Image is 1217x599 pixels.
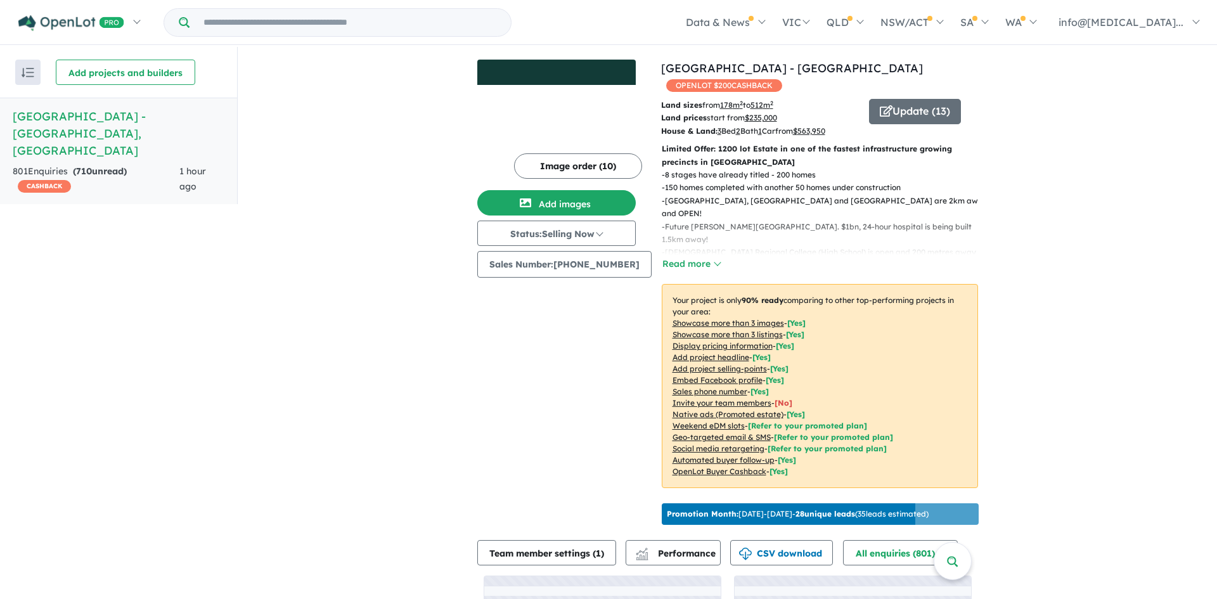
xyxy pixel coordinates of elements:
span: [Yes] [778,455,796,465]
span: [ No ] [775,398,792,408]
span: CASHBACK [18,180,71,193]
u: 2 [736,126,740,136]
u: Automated buyer follow-up [673,455,775,465]
sup: 2 [770,100,773,106]
input: Try estate name, suburb, builder or developer [192,9,508,36]
button: Sales Number:[PHONE_NUMBER] [477,251,652,278]
p: Your project is only comparing to other top-performing projects in your area: - - - - - - - - - -... [662,284,978,488]
button: Team member settings (1) [477,540,616,565]
button: Image order (10) [514,153,642,179]
span: Performance [638,548,716,559]
span: OPENLOT $ 200 CASHBACK [666,79,782,92]
img: bar-chart.svg [636,552,648,560]
span: [ Yes ] [770,364,789,373]
p: [DATE] - [DATE] - ( 35 leads estimated) [667,508,929,520]
b: 90 % ready [742,295,783,305]
button: Update (13) [869,99,961,124]
span: [Yes] [787,409,805,419]
span: to [743,100,773,110]
span: [Refer to your promoted plan] [768,444,887,453]
div: 801 Enquir ies [13,164,179,195]
span: [Refer to your promoted plan] [774,432,893,442]
u: 3 [718,126,721,136]
button: CSV download [730,540,833,565]
button: Status:Selling Now [477,221,636,246]
span: [ Yes ] [786,330,804,339]
p: - [GEOGRAPHIC_DATA], [GEOGRAPHIC_DATA] and [GEOGRAPHIC_DATA] are 2km away and OPEN! [662,195,988,221]
strong: ( unread) [73,165,127,177]
span: 710 [76,165,92,177]
u: Geo-targeted email & SMS [673,432,771,442]
span: [Refer to your promoted plan] [748,421,867,430]
u: OpenLot Buyer Cashback [673,467,766,476]
b: Land prices [661,113,707,122]
u: $ 563,950 [793,126,825,136]
span: [ Yes ] [776,341,794,351]
span: [ Yes ] [787,318,806,328]
span: [ Yes ] [752,352,771,362]
sup: 2 [740,100,743,106]
span: info@[MEDICAL_DATA]... [1059,16,1183,29]
p: start from [661,112,860,124]
p: - 150 homes completed with another 50 homes under construction [662,181,988,194]
p: - Future [PERSON_NAME][GEOGRAPHIC_DATA]. $1bn, 24-hour hospital is being built 1.5km away! [662,221,988,247]
u: 1 [758,126,762,136]
span: 1 hour ago [179,165,206,192]
b: House & Land: [661,126,718,136]
img: Openlot PRO Logo White [18,15,124,31]
button: Performance [626,540,721,565]
img: download icon [739,548,752,560]
p: - [DEMOGRAPHIC_DATA] Regional College (High School) is open and 200 metres away from the estate! ... [662,246,988,272]
button: Add projects and builders [56,60,195,85]
u: Social media retargeting [673,444,764,453]
b: Land sizes [661,100,702,110]
span: [ Yes ] [750,387,769,396]
u: Weekend eDM slots [673,421,745,430]
b: Promotion Month: [667,509,738,518]
p: Bed Bath Car from [661,125,860,138]
a: [GEOGRAPHIC_DATA] - [GEOGRAPHIC_DATA] [661,61,923,75]
u: Display pricing information [673,341,773,351]
span: 1 [596,548,601,559]
span: [Yes] [769,467,788,476]
u: 178 m [720,100,743,110]
b: 28 unique leads [795,509,855,518]
u: Showcase more than 3 images [673,318,784,328]
u: Showcase more than 3 listings [673,330,783,339]
p: Limited Offer: 1200 lot Estate in one of the fastest infrastructure growing precincts in [GEOGRAP... [662,143,978,169]
h5: [GEOGRAPHIC_DATA] - [GEOGRAPHIC_DATA] , [GEOGRAPHIC_DATA] [13,108,224,159]
u: Embed Facebook profile [673,375,763,385]
img: sort.svg [22,68,34,77]
button: All enquiries (801) [843,540,958,565]
u: Add project headline [673,352,749,362]
button: Add images [477,190,636,216]
p: from [661,99,860,112]
p: - 8 stages have already titled - 200 homes [662,169,988,181]
button: Read more [662,257,721,271]
u: Sales phone number [673,387,747,396]
u: Native ads (Promoted estate) [673,409,783,419]
u: $ 235,000 [745,113,777,122]
u: 512 m [750,100,773,110]
u: Add project selling-points [673,364,767,373]
img: line-chart.svg [636,548,647,555]
u: Invite your team members [673,398,771,408]
span: [ Yes ] [766,375,784,385]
